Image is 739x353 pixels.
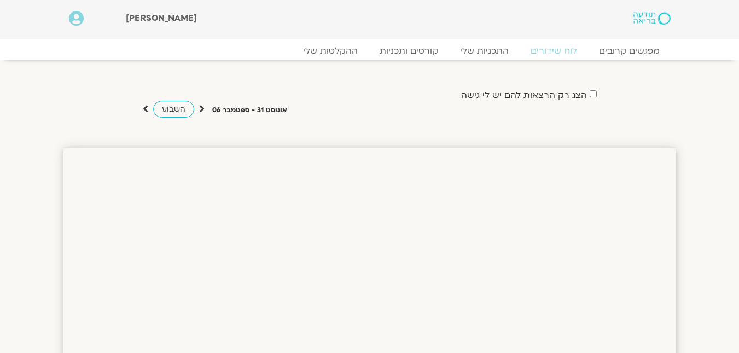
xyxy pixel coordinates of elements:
a: קורסים ותכניות [369,45,449,56]
a: לוח שידורים [520,45,588,56]
span: השבוע [162,104,185,114]
a: מפגשים קרובים [588,45,671,56]
a: ההקלטות שלי [292,45,369,56]
nav: Menu [69,45,671,56]
a: השבוע [153,101,194,118]
a: התכניות שלי [449,45,520,56]
p: אוגוסט 31 - ספטמבר 06 [212,105,287,116]
label: הצג רק הרצאות להם יש לי גישה [461,90,587,100]
span: [PERSON_NAME] [126,12,197,24]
